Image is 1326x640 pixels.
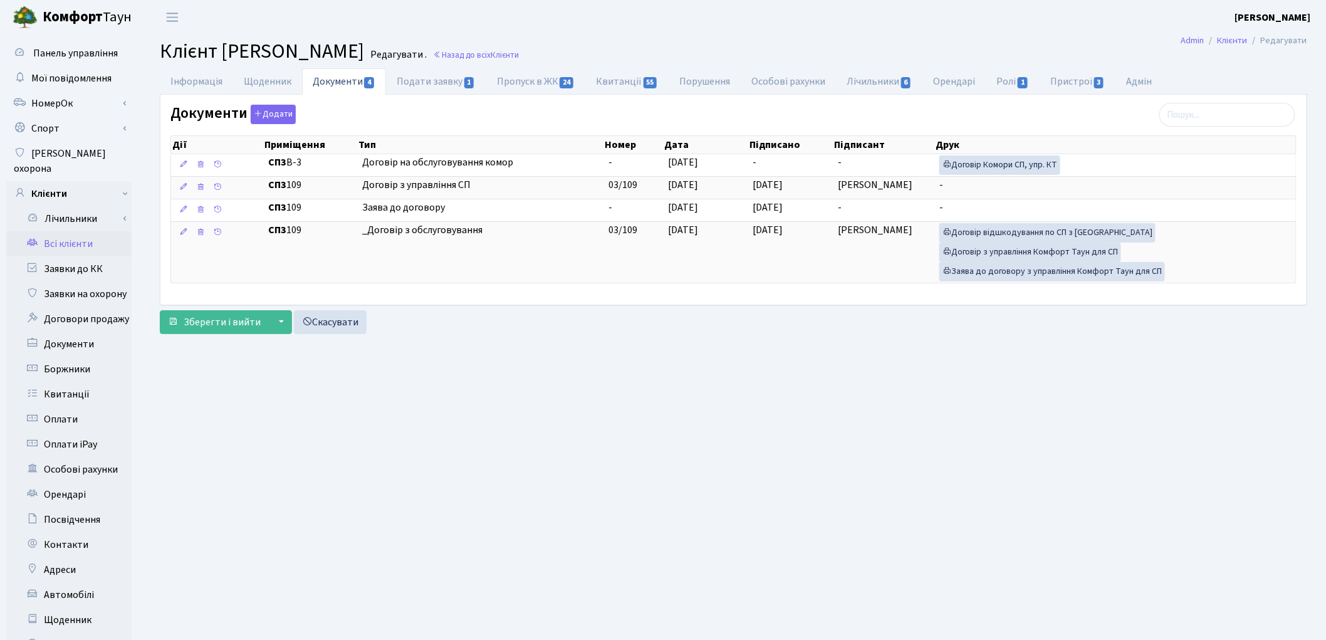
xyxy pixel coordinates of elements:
a: Заява до договору з управління Комфорт Таун для СП [939,262,1165,281]
th: Дії [171,136,263,154]
li: Редагувати [1248,34,1307,48]
a: Автомобілі [6,582,132,607]
a: Заявки до КК [6,256,132,281]
a: Скасувати [294,310,367,334]
a: Порушення [669,68,741,95]
a: Заявки на охорону [6,281,132,307]
a: Орендарі [923,68,986,95]
b: Комфорт [43,7,103,27]
span: 03/109 [609,178,638,192]
span: Заява до договору [362,201,598,215]
a: Оплати [6,407,132,432]
a: Договір Комори СП, упр. КТ [939,155,1060,175]
a: Щоденник [233,68,302,95]
a: Договір з управління Комфорт Таун для СП [939,243,1121,262]
b: СП3 [268,155,286,169]
span: 1 [464,77,474,88]
a: Квитанції [585,68,669,95]
span: В-3 [268,155,353,170]
span: - [609,201,613,214]
span: [DATE] [668,223,698,237]
span: - [939,178,943,192]
span: [PERSON_NAME] [838,223,912,237]
b: [PERSON_NAME] [1235,11,1311,24]
th: Підписант [833,136,934,154]
a: Адмін [1116,68,1163,95]
span: - [838,201,842,214]
span: Клієнт [PERSON_NAME] [160,37,364,66]
a: Пристрої [1040,68,1115,95]
span: 109 [268,223,353,238]
span: _Договір з обслуговування [362,223,598,238]
th: Приміщення [263,136,358,154]
a: Подати заявку [386,68,486,95]
a: Квитанції [6,382,132,407]
a: Документи [6,332,132,357]
span: [DATE] [668,178,698,192]
small: Редагувати . [368,49,427,61]
span: [DATE] [753,223,783,237]
a: Ролі [986,68,1040,95]
a: Договори продажу [6,307,132,332]
a: Лічильники [837,68,923,95]
a: Всі клієнти [6,231,132,256]
input: Пошук... [1159,103,1295,127]
a: Назад до всіхКлієнти [433,49,519,61]
span: 4 [364,77,374,88]
a: Контакти [6,532,132,557]
a: Посвідчення [6,507,132,532]
span: - [838,155,842,169]
b: СП3 [268,178,286,192]
span: 109 [268,178,353,192]
a: НомерОк [6,91,132,116]
a: Інформація [160,68,233,95]
a: Мої повідомлення [6,66,132,91]
span: [DATE] [668,201,698,214]
span: Панель управління [33,46,118,60]
button: Документи [251,105,296,124]
span: Таун [43,7,132,28]
a: Лічильники [14,206,132,231]
a: Admin [1181,34,1204,47]
a: Боржники [6,357,132,382]
span: [DATE] [668,155,698,169]
b: СП3 [268,223,286,237]
label: Документи [170,105,296,124]
span: 24 [560,77,573,88]
span: - [753,155,757,169]
th: Дата [663,136,748,154]
span: 55 [644,77,657,88]
th: Друк [935,136,1297,154]
a: Орендарі [6,482,132,507]
button: Зберегти і вийти [160,310,269,334]
a: [PERSON_NAME] охорона [6,141,132,181]
span: Договір з управління СП [362,178,598,192]
a: Клієнти [1218,34,1248,47]
button: Переключити навігацію [157,7,188,28]
span: 3 [1094,77,1104,88]
span: [DATE] [753,201,783,214]
a: Оплати iPay [6,432,132,457]
span: Зберегти і вийти [184,315,261,329]
span: [DATE] [753,178,783,192]
span: 1 [1018,77,1028,88]
a: Панель управління [6,41,132,66]
span: [PERSON_NAME] [838,178,912,192]
img: logo.png [13,5,38,30]
th: Номер [604,136,664,154]
th: Підписано [748,136,833,154]
a: Документи [302,68,386,95]
a: Особові рахунки [6,457,132,482]
span: Договір на обслуговування комор [362,155,598,170]
a: [PERSON_NAME] [1235,10,1311,25]
th: Тип [357,136,603,154]
a: Додати [248,103,296,125]
a: Пропуск в ЖК [486,68,585,95]
span: Клієнти [491,49,519,61]
a: Особові рахунки [741,68,837,95]
nav: breadcrumb [1162,28,1326,54]
span: - [939,201,943,214]
a: Щоденник [6,607,132,632]
span: 6 [901,77,911,88]
a: Спорт [6,116,132,141]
